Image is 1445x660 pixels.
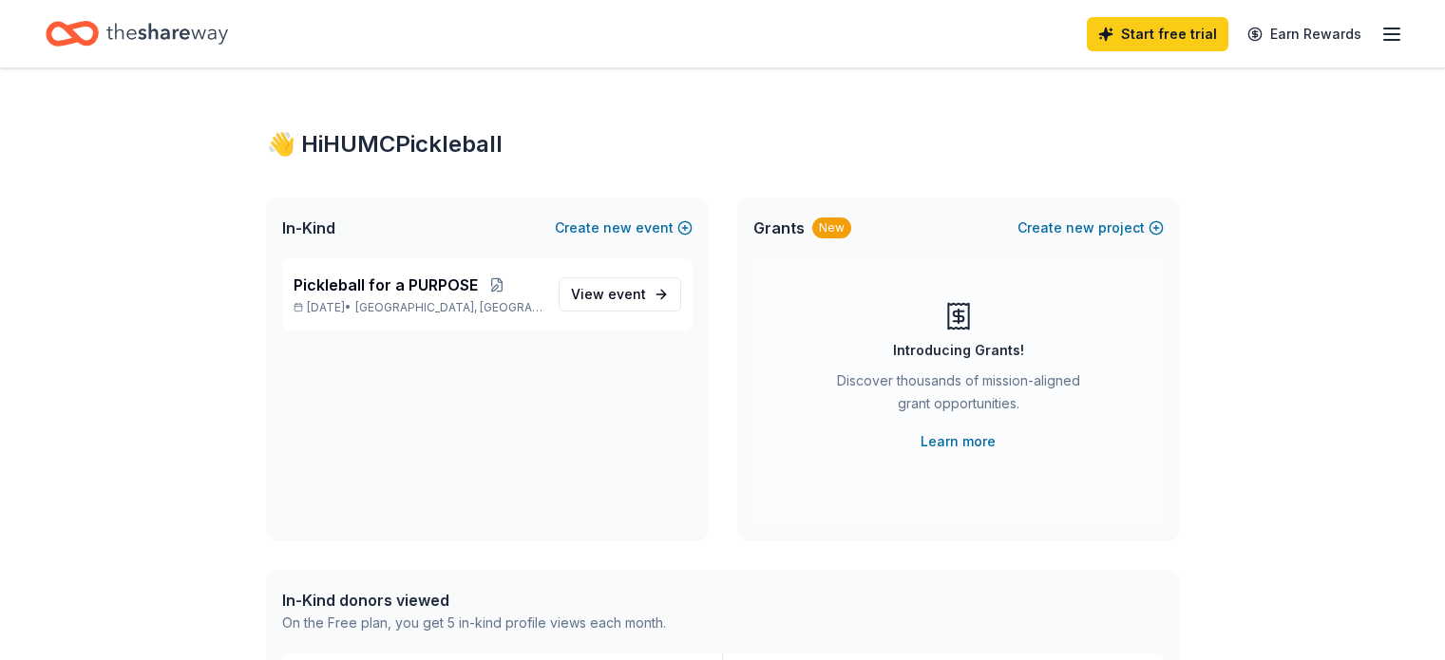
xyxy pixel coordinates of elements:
span: event [608,286,646,302]
div: New [812,217,851,238]
button: Createnewevent [555,217,693,239]
button: Createnewproject [1017,217,1164,239]
a: Home [46,11,228,56]
span: In-Kind [282,217,335,239]
div: Discover thousands of mission-aligned grant opportunities. [829,369,1088,423]
a: Learn more [921,430,996,453]
div: In-Kind donors viewed [282,589,666,612]
a: Start free trial [1087,17,1228,51]
div: 👋 Hi HUMCPickleball [267,129,1179,160]
div: On the Free plan, you get 5 in-kind profile views each month. [282,612,666,634]
span: new [603,217,632,239]
span: [GEOGRAPHIC_DATA], [GEOGRAPHIC_DATA] [355,300,542,315]
p: [DATE] • [294,300,543,315]
a: View event [559,277,681,311]
span: View [571,283,646,306]
span: new [1066,217,1094,239]
div: Introducing Grants! [893,339,1024,362]
a: Earn Rewards [1236,17,1373,51]
span: Pickleball for a PURPOSE [294,273,478,296]
span: Grants [753,217,805,239]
